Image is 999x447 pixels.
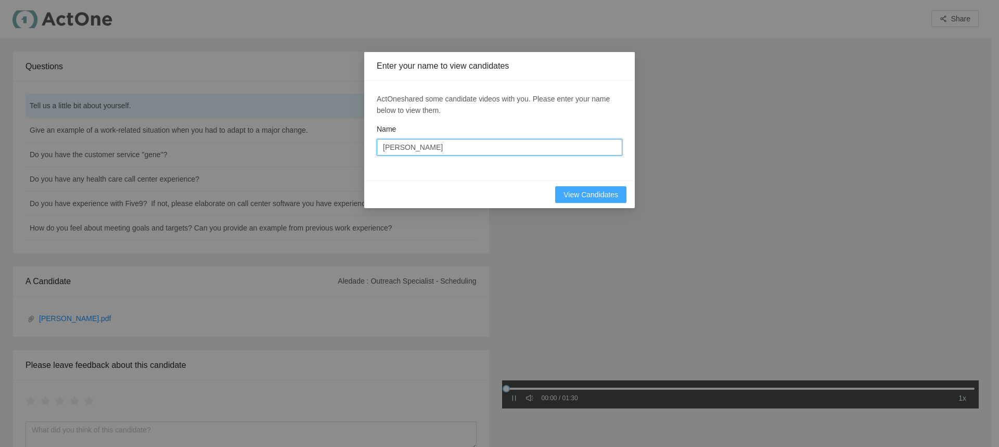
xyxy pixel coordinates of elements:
input: Name [377,139,622,156]
div: Enter your name to view candidates [377,60,622,72]
label: Name [377,123,396,135]
div: ActOne shared some candidate videos with you. Please enter your name below to view them. [377,93,622,116]
button: View Candidates [555,186,626,203]
span: View Candidates [563,189,618,200]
